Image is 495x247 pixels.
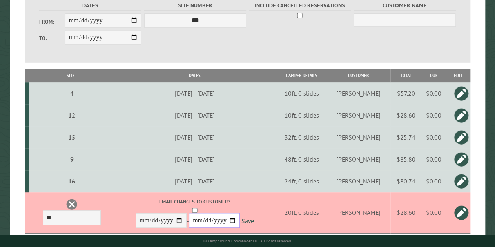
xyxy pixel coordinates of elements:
th: Edit [446,69,470,82]
div: 4 [32,89,112,97]
div: 16 [32,177,112,185]
td: 32ft, 0 slides [277,126,327,148]
label: Include Cancelled Reservations [249,1,351,10]
th: Due [422,69,446,82]
div: 9 [32,155,112,163]
td: 48ft, 0 slides [277,148,327,170]
td: 20ft, 0 slides [277,192,327,233]
td: $25.74 [390,126,422,148]
div: [DATE] - [DATE] [114,111,275,119]
label: Site Number [144,1,247,10]
small: © Campground Commander LLC. All rights reserved. [203,238,292,243]
th: Customer [327,69,390,82]
td: $57.20 [390,82,422,104]
td: $0.00 [422,170,446,192]
div: 15 [32,133,112,141]
th: Camper Details [277,69,327,82]
label: Customer Name [354,1,456,10]
td: $0.00 [422,148,446,170]
th: Site [29,69,113,82]
td: [PERSON_NAME] [327,104,390,126]
td: [PERSON_NAME] [327,192,390,233]
td: $30.74 [390,170,422,192]
a: Delete this reservation [66,198,78,210]
td: 24ft, 0 slides [277,170,327,192]
label: To: [39,35,65,42]
div: [DATE] - [DATE] [114,155,275,163]
td: [PERSON_NAME] [327,148,390,170]
a: Save [241,217,254,225]
td: [PERSON_NAME] [327,82,390,104]
td: $0.00 [422,82,446,104]
td: $0.00 [422,104,446,126]
td: [PERSON_NAME] [327,170,390,192]
td: 10ft, 0 slides [277,82,327,104]
td: $28.60 [390,192,422,233]
td: $28.60 [390,104,422,126]
div: 12 [32,111,112,119]
th: Dates [113,69,277,82]
label: From: [39,18,65,25]
div: [DATE] - [DATE] [114,177,275,185]
th: Total [390,69,422,82]
td: $85.80 [390,148,422,170]
td: 10ft, 0 slides [277,104,327,126]
label: Email changes to customer? [114,198,275,205]
div: [DATE] - [DATE] [114,133,275,141]
label: Dates [39,1,141,10]
div: - [114,198,275,230]
div: [DATE] - [DATE] [114,89,275,97]
td: $0.00 [422,126,446,148]
td: $0.00 [422,192,446,233]
td: [PERSON_NAME] [327,126,390,148]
